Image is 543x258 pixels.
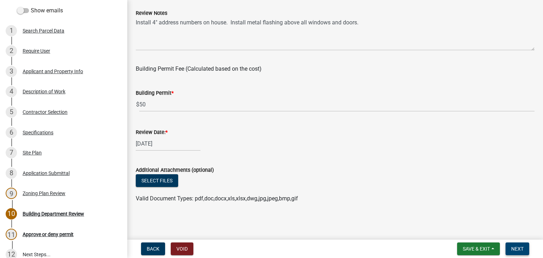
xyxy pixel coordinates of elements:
label: Additional Attachments (optional) [136,168,214,173]
input: mm/dd/yyyy [136,136,200,151]
div: Zoning Plan Review [23,191,65,196]
label: Show emails [17,6,63,15]
button: Void [171,242,193,255]
div: Specifications [23,130,53,135]
div: 4 [6,86,17,97]
span: Save & Exit [463,246,490,252]
button: Next [506,242,529,255]
label: Building Permit [136,91,174,96]
span: Back [147,246,159,252]
div: Applicant and Property Info [23,69,83,74]
label: Review Notes [136,11,167,16]
div: Search Parcel Data [23,28,64,33]
button: Select files [136,174,178,187]
div: Description of Work [23,89,65,94]
div: Application Submittal [23,171,70,176]
div: Site Plan [23,150,42,155]
div: 5 [6,106,17,118]
div: 11 [6,229,17,240]
div: Require User [23,48,50,53]
div: Contractor Selection [23,110,68,115]
div: Approve or deny permit [23,232,74,237]
div: 7 [6,147,17,158]
div: 3 [6,66,17,77]
span: Next [511,246,524,252]
div: 8 [6,168,17,179]
span: Valid Document Types: pdf,doc,docx,xls,xlsx,dwg,jpg,jpeg,bmp,gif [136,195,298,202]
label: Review Date: [136,130,168,135]
div: Building Department Review [23,211,84,216]
button: Save & Exit [457,242,500,255]
div: Building Permit Fee (Calculated based on the cost) [136,56,535,73]
div: 9 [6,188,17,199]
div: 1 [6,25,17,36]
div: 2 [6,45,17,57]
div: 6 [6,127,17,138]
span: $ [136,97,140,112]
button: Back [141,242,165,255]
div: 10 [6,208,17,219]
